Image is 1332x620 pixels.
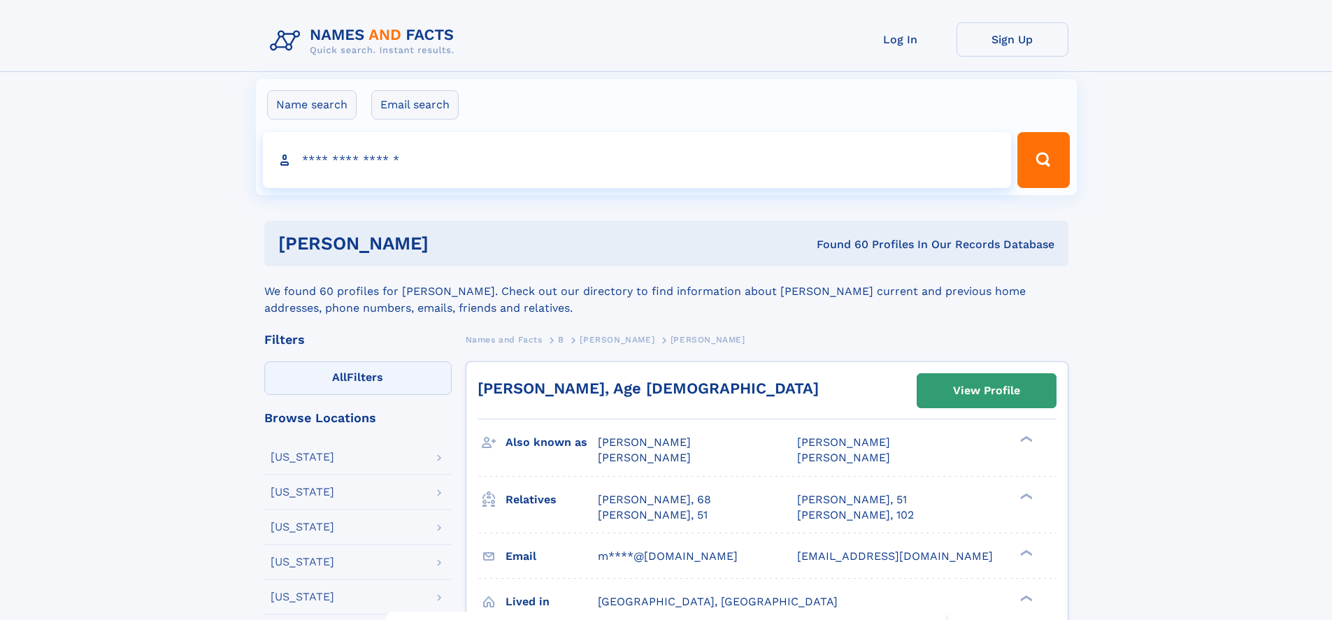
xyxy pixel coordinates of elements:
div: Filters [264,333,452,346]
a: [PERSON_NAME], 102 [797,507,914,523]
span: [PERSON_NAME] [671,335,745,345]
div: ❯ [1017,593,1033,603]
a: [PERSON_NAME], 51 [797,492,907,507]
span: [PERSON_NAME] [580,335,654,345]
h3: Lived in [506,590,598,614]
a: Log In [845,22,957,57]
h1: [PERSON_NAME] [278,235,623,252]
span: [PERSON_NAME] [797,451,890,464]
div: ❯ [1017,491,1033,500]
div: Found 60 Profiles In Our Records Database [622,237,1054,252]
div: Browse Locations [264,412,452,424]
div: [US_STATE] [271,591,334,603]
div: [US_STATE] [271,521,334,533]
label: Email search [371,90,459,120]
span: [PERSON_NAME] [797,435,890,449]
div: ❯ [1017,435,1033,444]
div: [US_STATE] [271,452,334,463]
button: Search Button [1017,132,1069,188]
a: Sign Up [957,22,1068,57]
a: [PERSON_NAME], 68 [598,492,711,507]
h3: Relatives [506,488,598,512]
img: Logo Names and Facts [264,22,466,60]
div: [US_STATE] [271,486,334,498]
div: [US_STATE] [271,556,334,568]
span: All [332,370,347,384]
span: [PERSON_NAME] [598,435,691,449]
div: We found 60 profiles for [PERSON_NAME]. Check out our directory to find information about [PERSON... [264,266,1068,317]
a: [PERSON_NAME] [580,331,654,348]
div: View Profile [953,375,1020,407]
span: B [558,335,564,345]
h3: Also known as [506,431,598,454]
span: [EMAIL_ADDRESS][DOMAIN_NAME] [797,549,993,563]
a: View Profile [917,374,1056,408]
a: Names and Facts [466,331,543,348]
input: search input [263,132,1012,188]
span: [PERSON_NAME] [598,451,691,464]
h3: Email [506,545,598,568]
a: B [558,331,564,348]
a: [PERSON_NAME], Age [DEMOGRAPHIC_DATA] [478,380,819,397]
span: [GEOGRAPHIC_DATA], [GEOGRAPHIC_DATA] [598,595,838,608]
a: [PERSON_NAME], 51 [598,507,708,523]
div: ❯ [1017,548,1033,557]
label: Name search [267,90,357,120]
label: Filters [264,361,452,395]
